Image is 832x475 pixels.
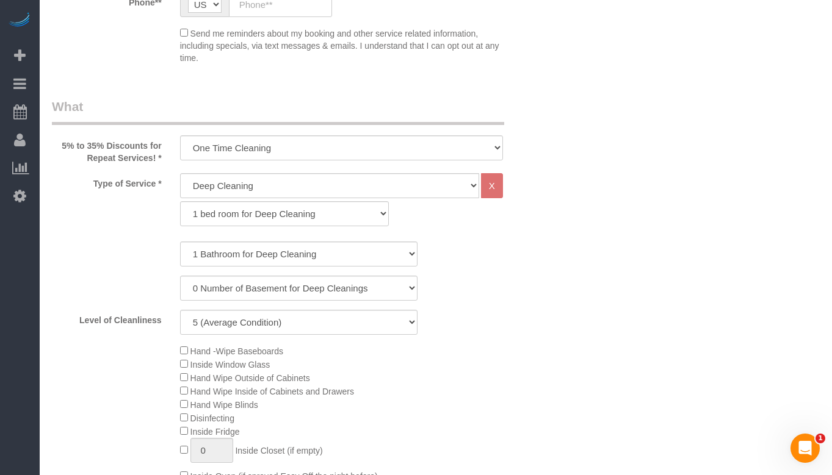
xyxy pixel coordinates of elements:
span: Disinfecting [190,413,234,423]
span: Inside Fridge [190,427,240,437]
label: Level of Cleanliness [43,310,171,326]
label: 5% to 35% Discounts for Repeat Services! * [43,135,171,164]
span: Hand Wipe Blinds [190,400,258,410]
iframe: Intercom live chat [790,434,820,463]
span: 1 [816,434,825,443]
span: Hand -Wipe Baseboards [190,346,284,356]
span: Hand Wipe Outside of Cabinets [190,373,310,383]
span: Inside Window Glass [190,360,270,370]
label: Type of Service * [43,173,171,190]
span: Hand Wipe Inside of Cabinets and Drawers [190,387,354,396]
span: Send me reminders about my booking and other service related information, including specials, via... [180,29,499,63]
legend: What [52,98,504,125]
img: Automaid Logo [7,12,32,29]
span: Inside Closet (if empty) [235,446,322,455]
